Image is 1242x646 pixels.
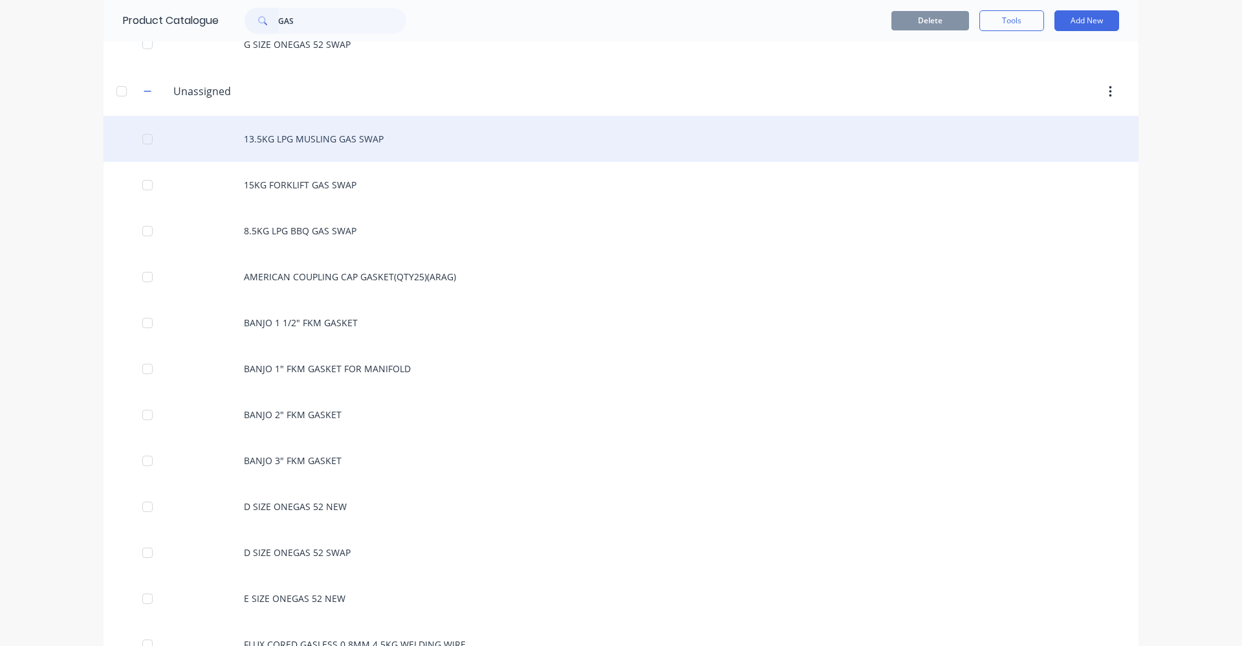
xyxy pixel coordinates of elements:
[103,300,1138,346] div: BANJO 1 1/2" FKM GASKET
[103,484,1138,529] div: D SIZE ONEGAS 52 NEW
[103,438,1138,484] div: BANJO 3" FKM GASKET
[103,346,1138,392] div: BANJO 1" FKM GASKET FOR MANIFOLD
[103,392,1138,438] div: BANJO 2" FKM GASKET
[173,84,327,99] input: Enter category name
[103,254,1138,300] div: AMERICAN COUPLING CAP GASKET(QTY25)(ARAG)
[103,208,1138,254] div: 8.5KG LPG BBQ GAS SWAP
[979,10,1044,31] button: Tools
[103,21,1138,67] div: G SIZE ONEGAS 52 SWAP
[103,162,1138,208] div: 15KG FORKLIFT GAS SWAP
[891,11,969,30] button: Delete
[278,8,406,34] input: Search...
[1054,10,1119,31] button: Add New
[103,116,1138,162] div: 13.5KG LPG MUSLING GAS SWAP
[103,575,1138,621] div: E SIZE ONEGAS 52 NEW
[103,529,1138,575] div: D SIZE ONEGAS 52 SWAP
